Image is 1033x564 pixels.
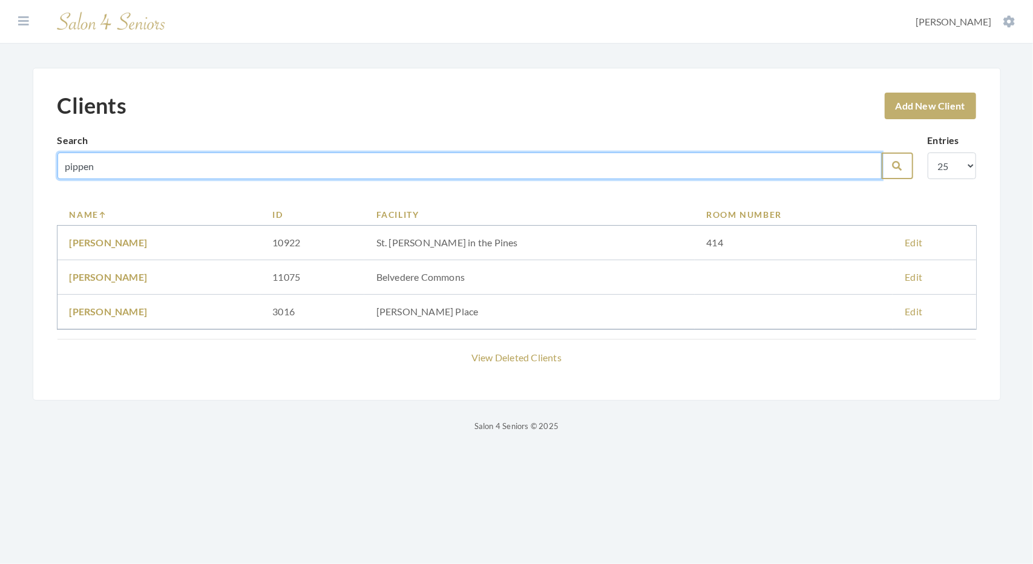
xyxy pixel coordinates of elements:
span: [PERSON_NAME] [916,16,991,27]
input: Search by name, facility or room number [57,152,882,179]
label: Entries [928,133,959,148]
td: [PERSON_NAME] Place [364,295,695,329]
img: Salon 4 Seniors [51,7,172,36]
td: 10922 [260,226,364,260]
label: Search [57,133,88,148]
a: Edit [905,237,922,248]
a: Facility [376,208,683,221]
td: St. [PERSON_NAME] in the Pines [364,226,695,260]
a: [PERSON_NAME] [70,271,148,283]
a: Add New Client [885,93,976,119]
p: Salon 4 Seniors © 2025 [33,419,1001,433]
td: 3016 [260,295,364,329]
h1: Clients [57,93,126,119]
a: Edit [905,271,922,283]
a: Name [70,208,249,221]
td: 414 [695,226,893,260]
a: ID [272,208,352,221]
a: [PERSON_NAME] [70,306,148,317]
button: [PERSON_NAME] [912,15,1018,28]
td: 11075 [260,260,364,295]
td: Belvedere Commons [364,260,695,295]
a: [PERSON_NAME] [70,237,148,248]
a: Edit [905,306,922,317]
a: Room Number [707,208,881,221]
a: View Deleted Clients [471,352,562,363]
